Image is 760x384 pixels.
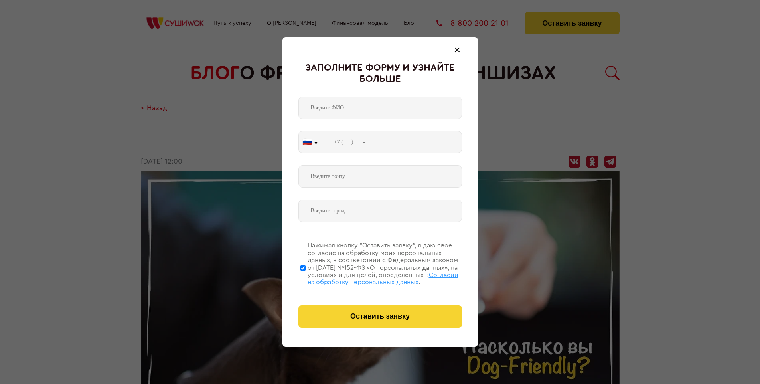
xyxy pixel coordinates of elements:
[298,305,462,328] button: Оставить заявку
[308,242,462,286] div: Нажимая кнопку “Оставить заявку”, я даю свое согласие на обработку моих персональных данных, в со...
[298,200,462,222] input: Введите город
[299,131,322,153] button: 🇷🇺
[322,131,462,153] input: +7 (___) ___-____
[308,272,458,285] span: Согласии на обработку персональных данных
[298,63,462,85] div: Заполните форму и узнайте больше
[298,165,462,188] input: Введите почту
[298,97,462,119] input: Введите ФИО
